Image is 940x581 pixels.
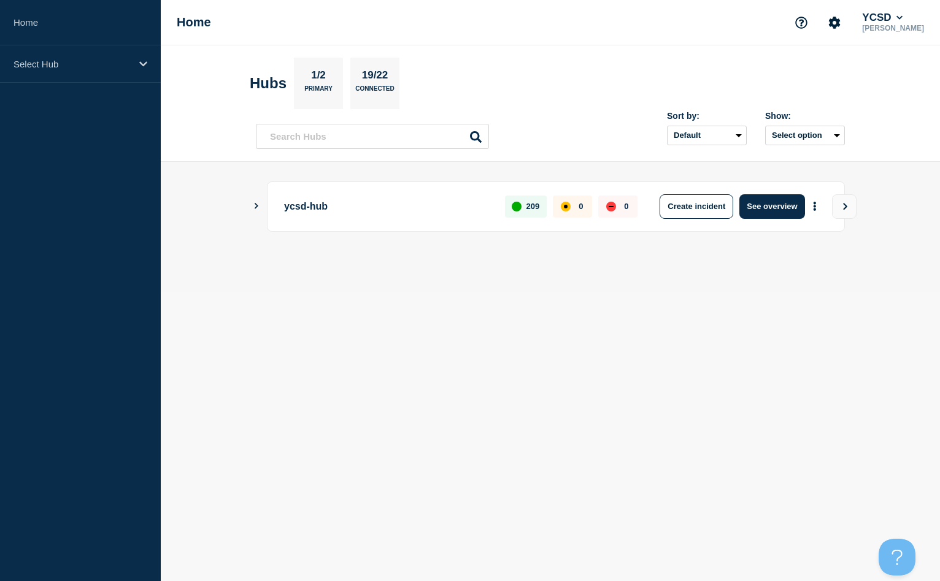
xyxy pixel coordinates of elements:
[256,124,489,149] input: Search Hubs
[765,126,845,145] button: Select option
[624,202,628,211] p: 0
[606,202,616,211] div: down
[667,126,747,145] select: Sort by
[177,15,211,29] h1: Home
[822,10,847,36] button: Account settings
[307,69,331,85] p: 1/2
[879,539,915,575] iframe: Help Scout Beacon - Open
[13,59,131,69] p: Select Hub
[660,194,733,219] button: Create incident
[765,111,845,121] div: Show:
[561,202,571,211] div: affected
[788,10,814,36] button: Support
[579,202,583,211] p: 0
[807,195,823,218] button: More actions
[667,111,747,121] div: Sort by:
[304,85,333,98] p: Primary
[284,194,491,219] p: ycsd-hub
[526,202,540,211] p: 209
[253,202,260,211] button: Show Connected Hubs
[512,202,522,211] div: up
[250,75,287,92] h2: Hubs
[355,85,394,98] p: Connected
[832,194,857,219] button: View
[860,12,905,24] button: YCSD
[357,69,393,85] p: 19/22
[739,194,804,219] button: See overview
[860,24,927,32] p: [PERSON_NAME]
